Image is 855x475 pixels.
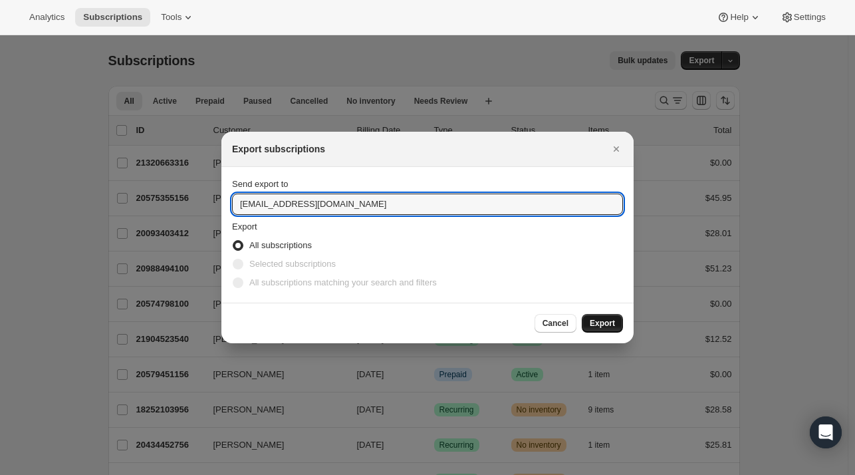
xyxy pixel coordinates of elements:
[773,8,834,27] button: Settings
[232,222,257,232] span: Export
[232,179,289,189] span: Send export to
[249,277,437,287] span: All subscriptions matching your search and filters
[709,8,769,27] button: Help
[543,318,568,329] span: Cancel
[535,314,576,333] button: Cancel
[607,140,626,158] button: Close
[582,314,623,333] button: Export
[810,416,842,448] div: Open Intercom Messenger
[730,12,748,23] span: Help
[249,259,336,269] span: Selected subscriptions
[590,318,615,329] span: Export
[29,12,64,23] span: Analytics
[21,8,72,27] button: Analytics
[83,12,142,23] span: Subscriptions
[75,8,150,27] button: Subscriptions
[249,240,312,250] span: All subscriptions
[794,12,826,23] span: Settings
[161,12,182,23] span: Tools
[153,8,203,27] button: Tools
[232,142,325,156] h2: Export subscriptions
